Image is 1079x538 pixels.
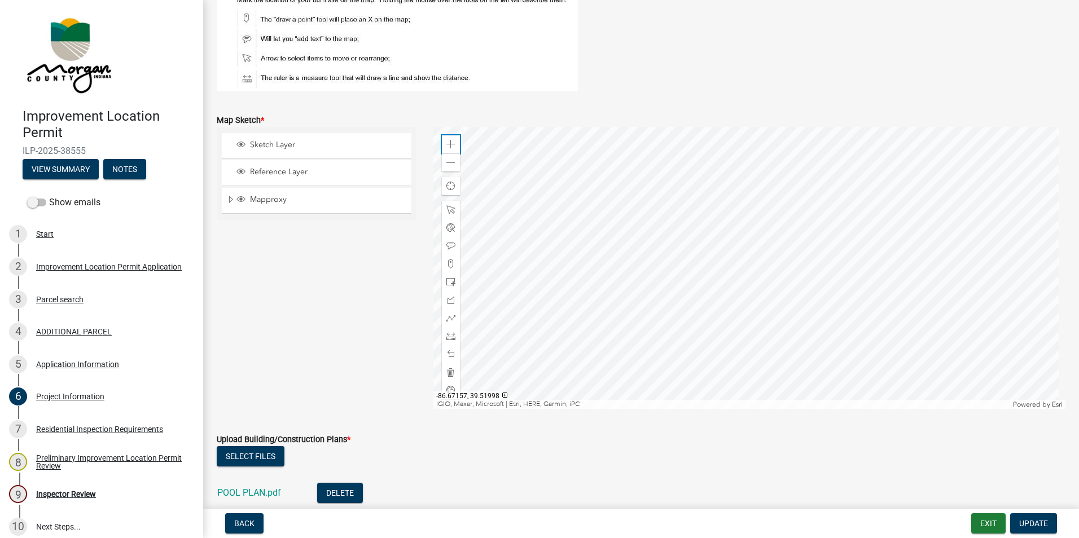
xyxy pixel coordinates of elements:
span: Sketch Layer [247,140,407,150]
div: 8 [9,453,27,471]
button: Notes [103,159,146,179]
a: POOL PLAN.pdf [217,487,281,498]
div: 7 [9,420,27,438]
div: Application Information [36,360,119,368]
div: 9 [9,485,27,503]
div: 1 [9,225,27,243]
div: 10 [9,518,27,536]
span: Mapproxy [247,195,407,205]
div: Find my location [442,177,460,195]
button: Back [225,513,264,533]
img: Morgan County, Indiana [23,12,113,96]
li: Reference Layer [222,160,411,186]
div: 5 [9,355,27,373]
wm-modal-confirm: Notes [103,165,146,174]
span: Expand [226,195,235,206]
button: Update [1010,513,1057,533]
div: Sketch Layer [235,140,407,151]
li: Mapproxy [222,188,411,214]
div: Zoom in [442,135,460,153]
div: Powered by [1010,400,1065,409]
div: IGIO, Maxar, Microsoft | Esri, HERE, Garmin, iPC [433,400,1011,409]
h4: Improvement Location Permit [23,108,194,141]
div: Parcel search [36,296,84,303]
wm-modal-confirm: Summary [23,165,99,174]
label: Upload Building/Construction Plans [217,436,350,444]
div: Reference Layer [235,167,407,178]
span: ILP-2025-38555 [23,145,181,156]
label: Show emails [27,196,100,209]
div: Start [36,230,54,238]
div: 3 [9,290,27,308]
div: 4 [9,323,27,341]
a: Esri [1052,400,1063,408]
div: Inspector Review [36,490,96,498]
button: Exit [971,513,1006,533]
div: Mapproxy [235,195,407,206]
div: Zoom out [442,153,460,171]
label: Map Sketch [217,117,264,125]
div: Preliminary Improvement Location Permit Review [36,454,185,470]
div: Project Information [36,393,104,400]
button: Select files [217,446,284,466]
span: Reference Layer [247,167,407,177]
div: 2 [9,258,27,276]
wm-modal-confirm: Delete Document [317,488,363,499]
span: Update [1019,519,1048,528]
span: Back [234,519,255,528]
div: 6 [9,387,27,405]
div: Residential Inspection Requirements [36,425,163,433]
button: View Summary [23,159,99,179]
li: Sketch Layer [222,133,411,158]
div: Improvement Location Permit Application [36,263,182,271]
button: Delete [317,483,363,503]
ul: Layer List [221,130,413,217]
div: ADDITIONAL PARCEL [36,328,112,336]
